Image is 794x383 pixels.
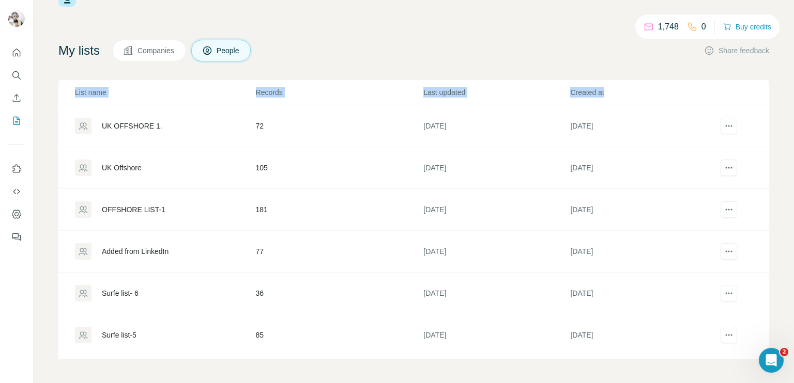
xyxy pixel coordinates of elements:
button: actions [721,159,737,176]
button: actions [721,327,737,343]
p: Last updated [423,87,569,98]
td: [DATE] [570,314,716,356]
td: [DATE] [423,189,570,231]
button: Enrich CSV [8,89,25,107]
button: My lists [8,111,25,130]
p: Created at [570,87,716,98]
button: actions [721,243,737,260]
span: People [217,45,240,56]
img: Avatar [8,10,25,27]
button: Feedback [8,228,25,246]
p: Records [256,87,423,98]
div: Surfe list- 6 [102,288,139,298]
td: 77 [255,231,423,273]
td: [DATE] [570,273,716,314]
p: 0 [701,21,706,33]
td: 85 [255,314,423,356]
td: [DATE] [423,105,570,147]
h4: My lists [58,42,100,59]
div: Surfe list-5 [102,330,136,340]
p: List name [75,87,255,98]
span: Companies [138,45,175,56]
div: UK OFFSHORE 1. [102,121,162,131]
button: actions [721,201,737,218]
div: OFFSHORE LIST-1 [102,204,165,215]
td: [DATE] [423,273,570,314]
td: [DATE] [570,231,716,273]
td: [DATE] [570,105,716,147]
button: Search [8,66,25,85]
button: Dashboard [8,205,25,224]
td: 72 [255,105,423,147]
td: [DATE] [570,189,716,231]
button: Quick start [8,43,25,62]
td: [DATE] [423,314,570,356]
button: Buy credits [723,20,771,34]
td: 181 [255,189,423,231]
button: Use Surfe on LinkedIn [8,159,25,178]
button: Use Surfe API [8,182,25,201]
button: actions [721,118,737,134]
span: 2 [780,348,788,356]
p: 1,748 [658,21,679,33]
td: [DATE] [423,147,570,189]
button: actions [721,285,737,301]
div: UK Offshore [102,163,142,173]
td: [DATE] [570,147,716,189]
iframe: Intercom live chat [759,348,784,373]
div: Added from LinkedIn [102,246,169,257]
td: [DATE] [423,231,570,273]
td: 105 [255,147,423,189]
button: Share feedback [704,45,769,56]
td: 36 [255,273,423,314]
